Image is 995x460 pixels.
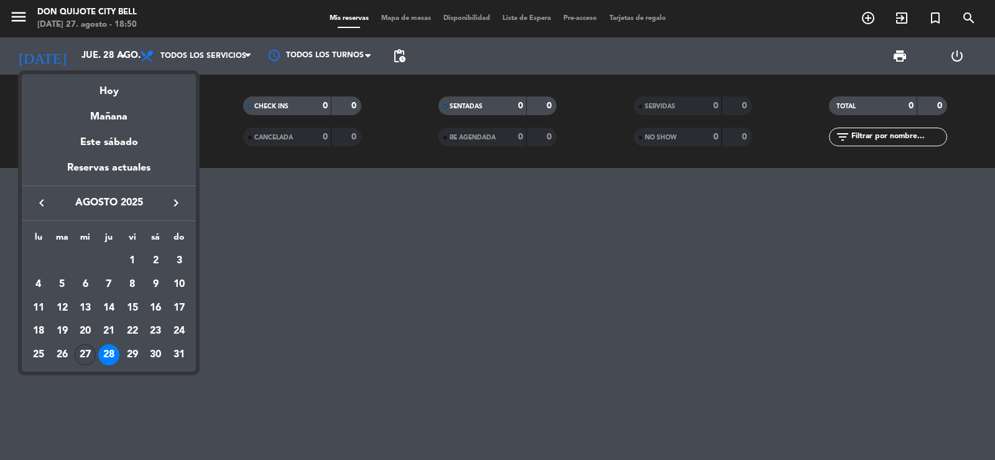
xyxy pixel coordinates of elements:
div: 9 [145,274,166,295]
td: 12 de agosto de 2025 [50,296,74,320]
td: AGO. [27,249,121,273]
td: 8 de agosto de 2025 [121,273,144,296]
span: agosto 2025 [53,195,165,211]
div: Reservas actuales [22,160,196,185]
div: 14 [98,298,119,319]
td: 24 de agosto de 2025 [167,319,191,343]
div: 3 [169,250,190,271]
td: 18 de agosto de 2025 [27,319,50,343]
td: 7 de agosto de 2025 [97,273,121,296]
td: 17 de agosto de 2025 [167,296,191,320]
td: 5 de agosto de 2025 [50,273,74,296]
td: 25 de agosto de 2025 [27,343,50,367]
th: sábado [144,230,168,250]
td: 1 de agosto de 2025 [121,249,144,273]
div: 25 [28,344,49,365]
td: 13 de agosto de 2025 [73,296,97,320]
th: lunes [27,230,50,250]
div: 21 [98,321,119,342]
div: 19 [52,321,73,342]
div: 28 [98,344,119,365]
th: miércoles [73,230,97,250]
td: 23 de agosto de 2025 [144,319,168,343]
div: 26 [52,344,73,365]
td: 3 de agosto de 2025 [167,249,191,273]
div: 13 [75,298,96,319]
div: Este sábado [22,125,196,160]
div: 5 [52,274,73,295]
td: 15 de agosto de 2025 [121,296,144,320]
td: 21 de agosto de 2025 [97,319,121,343]
td: 6 de agosto de 2025 [73,273,97,296]
button: keyboard_arrow_left [30,195,53,211]
button: keyboard_arrow_right [165,195,187,211]
i: keyboard_arrow_right [169,195,183,210]
div: 30 [145,344,166,365]
td: 22 de agosto de 2025 [121,319,144,343]
td: 14 de agosto de 2025 [97,296,121,320]
div: 7 [98,274,119,295]
th: domingo [167,230,191,250]
th: jueves [97,230,121,250]
td: 11 de agosto de 2025 [27,296,50,320]
div: 8 [122,274,143,295]
div: Hoy [22,74,196,100]
i: keyboard_arrow_left [34,195,49,210]
td: 16 de agosto de 2025 [144,296,168,320]
div: 4 [28,274,49,295]
th: viernes [121,230,144,250]
td: 9 de agosto de 2025 [144,273,168,296]
div: 1 [122,250,143,271]
div: 20 [75,321,96,342]
td: 27 de agosto de 2025 [73,343,97,367]
div: 11 [28,298,49,319]
div: 16 [145,298,166,319]
div: 2 [145,250,166,271]
div: 18 [28,321,49,342]
div: 12 [52,298,73,319]
td: 30 de agosto de 2025 [144,343,168,367]
div: 31 [169,344,190,365]
td: 10 de agosto de 2025 [167,273,191,296]
td: 28 de agosto de 2025 [97,343,121,367]
div: 27 [75,344,96,365]
div: 22 [122,321,143,342]
td: 20 de agosto de 2025 [73,319,97,343]
div: Mañana [22,100,196,125]
th: martes [50,230,74,250]
td: 29 de agosto de 2025 [121,343,144,367]
div: 17 [169,298,190,319]
td: 31 de agosto de 2025 [167,343,191,367]
td: 26 de agosto de 2025 [50,343,74,367]
td: 2 de agosto de 2025 [144,249,168,273]
td: 4 de agosto de 2025 [27,273,50,296]
div: 6 [75,274,96,295]
div: 23 [145,321,166,342]
td: 19 de agosto de 2025 [50,319,74,343]
div: 24 [169,321,190,342]
div: 29 [122,344,143,365]
div: 10 [169,274,190,295]
div: 15 [122,298,143,319]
